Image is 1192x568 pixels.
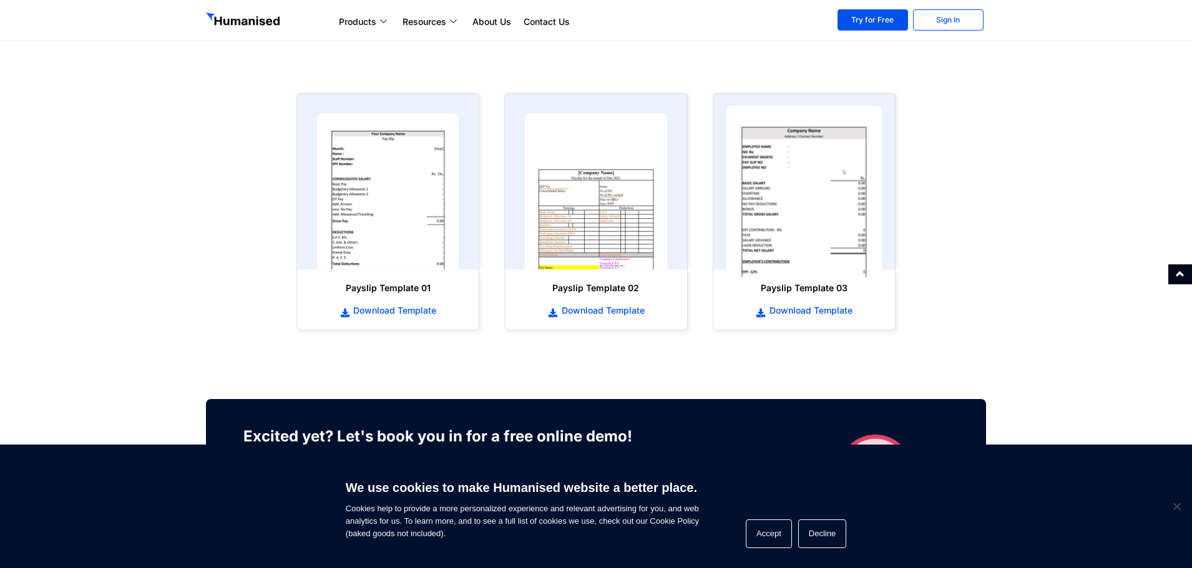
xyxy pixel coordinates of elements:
[838,9,908,31] a: Try for Free
[525,113,667,269] img: payslip template
[913,9,984,31] a: Sign In
[726,304,882,317] a: Download Template
[726,282,882,294] h6: Payslip Template 03
[333,14,396,29] a: Products
[466,14,517,29] a: About Us
[746,519,792,548] button: Accept
[1170,500,1183,513] span: Decline
[206,12,282,29] img: GetHumanised Logo
[517,14,576,29] a: Contact Us
[310,282,466,294] h6: Payslip Template 01
[396,14,466,29] a: Resources
[517,304,674,317] a: Download Template
[310,304,466,317] a: Download Template
[243,424,652,449] h3: Excited yet? Let's book you in for a free online demo!
[517,282,674,294] h6: Payslip Template 02
[317,113,459,269] img: payslip template
[559,304,645,317] span: Download Template
[798,519,846,548] button: Decline
[726,106,882,277] img: payslip template
[350,304,436,317] span: Download Template
[766,304,852,317] span: Download Template
[346,479,699,496] h6: We use cookies to make Humanised website a better place.
[346,473,699,540] span: Cookies help to provide a more personalized experience and relevant advertising for you, and web ...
